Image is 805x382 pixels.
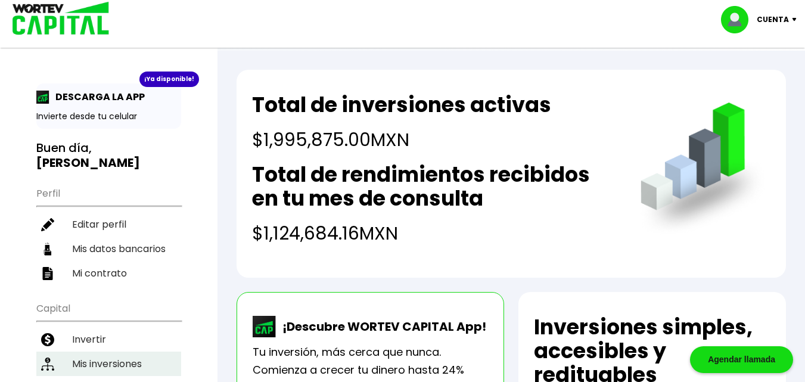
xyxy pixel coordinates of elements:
div: Agendar llamada [690,346,793,373]
img: invertir-icon.b3b967d7.svg [41,333,54,346]
h3: Buen día, [36,141,181,170]
img: profile-image [721,6,757,33]
img: app-icon [36,91,49,104]
h2: Total de inversiones activas [252,93,551,117]
h4: $1,995,875.00 MXN [252,126,551,153]
img: editar-icon.952d3147.svg [41,218,54,231]
div: ¡Ya disponible! [139,72,199,87]
h2: Total de rendimientos recibidos en tu mes de consulta [252,163,617,210]
a: Mi contrato [36,261,181,285]
p: Cuenta [757,11,789,29]
a: Editar perfil [36,212,181,237]
h4: $1,124,684.16 MXN [252,220,617,247]
a: Mis inversiones [36,352,181,376]
img: wortev-capital-app-icon [253,316,276,337]
img: icon-down [789,18,805,21]
p: Invierte desde tu celular [36,110,181,123]
p: DESCARGA LA APP [49,89,145,104]
img: grafica.516fef24.png [635,103,770,238]
img: contrato-icon.f2db500c.svg [41,267,54,280]
img: datos-icon.10cf9172.svg [41,243,54,256]
a: Invertir [36,327,181,352]
img: inversiones-icon.6695dc30.svg [41,358,54,371]
a: Mis datos bancarios [36,237,181,261]
b: [PERSON_NAME] [36,154,140,171]
ul: Perfil [36,180,181,285]
p: ¡Descubre WORTEV CAPITAL App! [276,318,486,336]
